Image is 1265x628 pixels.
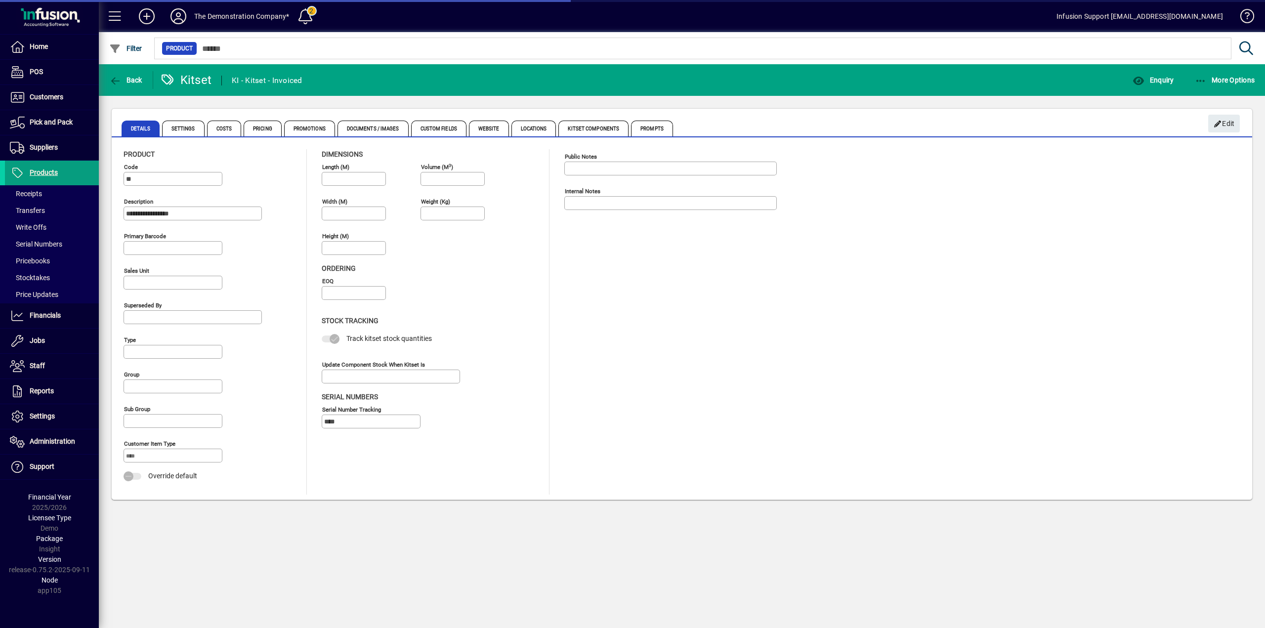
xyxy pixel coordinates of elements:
[322,361,425,368] mat-label: Update component stock when kitset is
[207,121,242,136] span: Costs
[232,73,302,88] div: KI - Kitset - Invoiced
[5,135,99,160] a: Suppliers
[163,7,194,25] button: Profile
[558,121,629,136] span: Kitset Components
[565,188,600,195] mat-label: Internal Notes
[30,462,54,470] span: Support
[565,153,597,160] mat-label: Public Notes
[5,185,99,202] a: Receipts
[10,257,50,265] span: Pricebooks
[421,164,453,170] mat-label: Volume (m )
[30,387,54,395] span: Reports
[42,576,58,584] span: Node
[99,71,153,89] app-page-header-button: Back
[469,121,509,136] span: Website
[124,150,155,158] span: Product
[5,60,99,84] a: POS
[411,121,466,136] span: Custom Fields
[109,76,142,84] span: Back
[122,121,160,136] span: Details
[346,335,432,342] span: Track kitset stock quantities
[1133,76,1174,84] span: Enquiry
[244,121,282,136] span: Pricing
[124,164,138,170] mat-label: Code
[30,168,58,176] span: Products
[322,198,347,205] mat-label: Width (m)
[131,7,163,25] button: Add
[322,164,349,170] mat-label: Length (m)
[107,40,145,57] button: Filter
[10,274,50,282] span: Stocktakes
[322,264,356,272] span: Ordering
[1195,76,1255,84] span: More Options
[5,236,99,252] a: Serial Numbers
[124,371,139,378] mat-label: Group
[10,291,58,298] span: Price Updates
[5,455,99,479] a: Support
[28,493,71,501] span: Financial Year
[30,412,55,420] span: Settings
[5,219,99,236] a: Write Offs
[10,190,42,198] span: Receipts
[30,68,43,76] span: POS
[511,121,556,136] span: Locations
[322,406,381,413] mat-label: Serial Number tracking
[30,362,45,370] span: Staff
[124,198,153,205] mat-label: Description
[124,233,166,240] mat-label: Primary barcode
[5,85,99,110] a: Customers
[30,42,48,50] span: Home
[337,121,409,136] span: Documents / Images
[124,406,150,413] mat-label: Sub group
[5,379,99,404] a: Reports
[5,429,99,454] a: Administration
[107,71,145,89] button: Back
[1214,116,1235,132] span: Edit
[631,121,673,136] span: Prompts
[30,93,63,101] span: Customers
[10,223,46,231] span: Write Offs
[5,252,99,269] a: Pricebooks
[1056,8,1223,24] div: Infusion Support [EMAIL_ADDRESS][DOMAIN_NAME]
[36,535,63,543] span: Package
[10,207,45,214] span: Transfers
[30,437,75,445] span: Administration
[5,329,99,353] a: Jobs
[322,317,379,325] span: Stock Tracking
[162,121,205,136] span: Settings
[5,202,99,219] a: Transfers
[1233,2,1253,34] a: Knowledge Base
[5,286,99,303] a: Price Updates
[1130,71,1176,89] button: Enquiry
[449,163,451,167] sup: 3
[161,72,212,88] div: Kitset
[30,336,45,344] span: Jobs
[322,393,378,401] span: Serial Numbers
[194,8,290,24] div: The Demonstration Company*
[10,240,62,248] span: Serial Numbers
[5,303,99,328] a: Financials
[1192,71,1258,89] button: More Options
[5,404,99,429] a: Settings
[124,336,136,343] mat-label: Type
[166,43,193,53] span: Product
[322,233,349,240] mat-label: Height (m)
[421,198,450,205] mat-label: Weight (Kg)
[124,440,175,447] mat-label: Customer Item Type
[322,150,363,158] span: Dimensions
[28,514,71,522] span: Licensee Type
[1208,115,1240,132] button: Edit
[322,278,334,285] mat-label: EOQ
[109,44,142,52] span: Filter
[5,354,99,378] a: Staff
[30,118,73,126] span: Pick and Pack
[124,302,162,309] mat-label: Superseded by
[5,110,99,135] a: Pick and Pack
[284,121,335,136] span: Promotions
[38,555,61,563] span: Version
[5,35,99,59] a: Home
[124,267,149,274] mat-label: Sales unit
[148,472,197,480] span: Override default
[30,311,61,319] span: Financials
[5,269,99,286] a: Stocktakes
